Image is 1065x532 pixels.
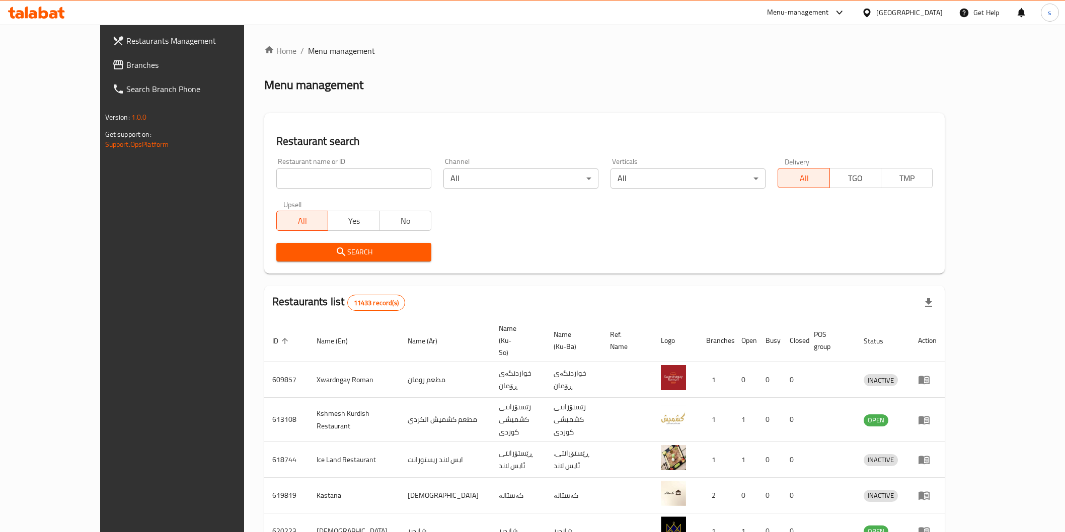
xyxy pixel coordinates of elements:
[881,168,933,188] button: TMP
[661,481,686,506] img: Kastana
[408,335,450,347] span: Name (Ar)
[328,211,379,231] button: Yes
[554,328,590,352] span: Name (Ku-Ba)
[264,478,309,513] td: 619819
[733,319,757,362] th: Open
[733,362,757,398] td: 0
[864,414,888,426] div: OPEN
[767,7,829,19] div: Menu-management
[864,454,898,466] span: INACTIVE
[126,83,270,95] span: Search Branch Phone
[308,45,375,57] span: Menu management
[309,478,400,513] td: Kastana
[491,478,546,513] td: کەستانە
[733,478,757,513] td: 0
[276,168,431,189] input: Search for restaurant name or ID..
[131,111,147,124] span: 1.0.0
[814,328,844,352] span: POS group
[733,442,757,478] td: 1
[757,398,782,442] td: 0
[104,77,278,101] a: Search Branch Phone
[782,362,806,398] td: 0
[264,77,363,93] h2: Menu management
[834,171,877,186] span: TGO
[653,319,698,362] th: Logo
[284,246,423,258] span: Search
[698,362,733,398] td: 1
[910,319,945,362] th: Action
[829,168,881,188] button: TGO
[1048,7,1051,18] span: s
[309,362,400,398] td: Xwardngay Roman
[918,489,937,501] div: Menu
[332,214,375,228] span: Yes
[264,398,309,442] td: 613108
[400,362,491,398] td: مطعم رومان
[264,442,309,478] td: 618744
[864,414,888,426] span: OPEN
[698,319,733,362] th: Branches
[782,478,806,513] td: 0
[276,243,431,261] button: Search
[281,214,324,228] span: All
[864,375,898,386] span: INACTIVE
[347,295,405,311] div: Total records count
[105,111,130,124] span: Version:
[272,335,291,347] span: ID
[864,374,898,386] div: INACTIVE
[300,45,304,57] li: /
[443,168,598,189] div: All
[782,171,825,186] span: All
[918,454,937,466] div: Menu
[661,445,686,470] img: Ice Land Restaurant
[264,362,309,398] td: 609857
[400,442,491,478] td: ايس لاند ريستورانت
[400,398,491,442] td: مطعم كشميش الكردي
[309,398,400,442] td: Kshmesh Kurdish Restaurant
[276,134,933,149] h2: Restaurant search
[757,319,782,362] th: Busy
[546,478,602,513] td: کەستانە
[384,214,427,228] span: No
[105,128,151,141] span: Get support on:
[105,138,169,151] a: Support.OpsPlatform
[309,442,400,478] td: Ice Land Restaurant
[733,398,757,442] td: 1
[104,53,278,77] a: Branches
[491,398,546,442] td: رێستۆرانتی کشمیشى كوردى
[126,35,270,47] span: Restaurants Management
[126,59,270,71] span: Branches
[782,398,806,442] td: 0
[698,442,733,478] td: 1
[283,201,302,208] label: Upsell
[698,478,733,513] td: 2
[546,398,602,442] td: رێستۆرانتی کشمیشى كوردى
[276,211,328,231] button: All
[757,362,782,398] td: 0
[864,490,898,501] span: INACTIVE
[885,171,929,186] span: TMP
[917,291,941,315] div: Export file
[864,335,896,347] span: Status
[778,168,829,188] button: All
[491,362,546,398] td: خواردنگەی ڕۆمان
[698,398,733,442] td: 1
[918,374,937,386] div: Menu
[876,7,943,18] div: [GEOGRAPHIC_DATA]
[272,294,405,311] h2: Restaurants list
[264,45,945,57] nav: breadcrumb
[546,442,602,478] td: .ڕێستۆرانتی ئایس لاند
[379,211,431,231] button: No
[317,335,361,347] span: Name (En)
[782,442,806,478] td: 0
[785,158,810,165] label: Delivery
[918,414,937,426] div: Menu
[610,328,641,352] span: Ref. Name
[104,29,278,53] a: Restaurants Management
[757,442,782,478] td: 0
[499,322,534,359] span: Name (Ku-So)
[661,365,686,390] img: Xwardngay Roman
[757,478,782,513] td: 0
